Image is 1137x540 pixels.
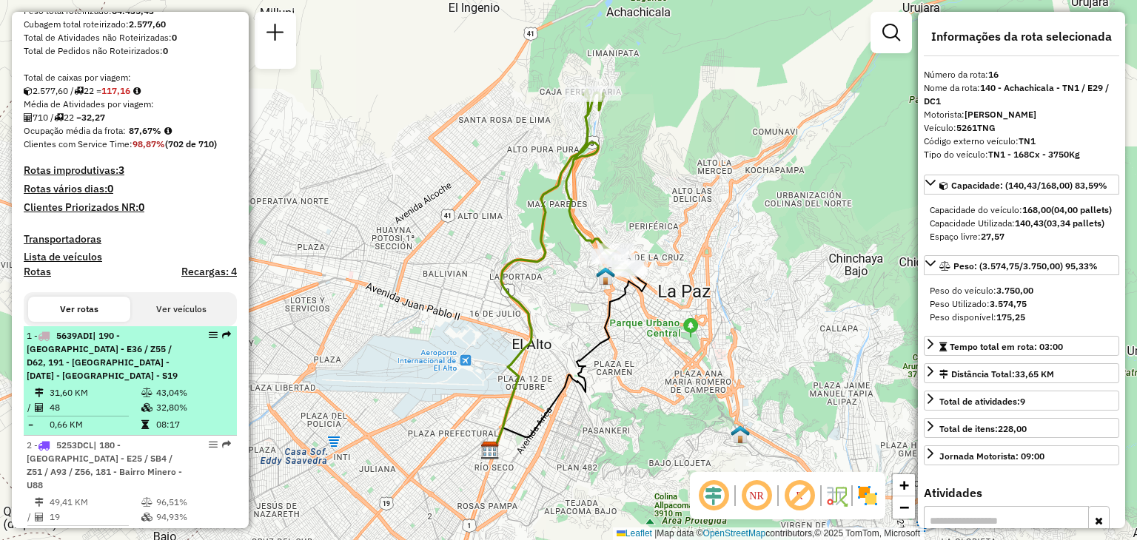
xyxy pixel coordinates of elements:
[617,528,652,539] a: Leaflet
[130,297,232,322] button: Ver veículos
[924,255,1119,275] a: Peso: (3.574,75/3.750,00) 95,33%
[924,418,1119,438] a: Total de itens:228,00
[988,149,1080,160] strong: TN1 - 168Cx - 3750Kg
[49,385,141,400] td: 31,60 KM
[141,513,152,522] i: % de utilização da cubagem
[782,478,817,513] span: Exibir rótulo
[141,498,152,507] i: % de utilização do peso
[924,391,1119,411] a: Total de atividades:9
[163,45,168,56] strong: 0
[155,510,230,524] td: 94,93%
[876,18,906,47] a: Exibir filtros
[24,233,237,246] h4: Transportadoras
[74,87,84,95] i: Total de rotas
[155,400,230,415] td: 32,80%
[24,87,33,95] i: Cubagem total roteirizado
[27,400,34,415] td: /
[24,266,51,278] h4: Rotas
[930,311,1113,324] div: Peso disponível:
[261,18,290,51] a: Nova sessão e pesquisa
[49,510,141,524] td: 19
[27,439,182,490] span: 2 -
[24,31,237,44] div: Total de Atividades não Roteirizadas:
[35,498,44,507] i: Distância Total
[155,495,230,510] td: 96,51%
[54,113,64,122] i: Total de rotas
[24,113,33,122] i: Total de Atividades
[24,125,126,136] span: Ocupação média da frota:
[930,285,1033,296] span: Peso do veículo:
[24,98,237,111] div: Média de Atividades por viagem:
[825,484,848,507] img: Fluxo de ruas
[956,122,996,133] strong: 5261TNG
[27,417,34,432] td: =
[924,148,1119,161] div: Tipo do veículo:
[24,201,237,214] h4: Clientes Priorizados NR:
[990,298,1027,309] strong: 3.574,75
[35,513,44,522] i: Total de Atividades
[899,476,909,494] span: +
[950,341,1063,352] span: Tempo total em rota: 03:00
[1019,135,1036,146] strong: TN1
[924,278,1119,330] div: Peso: (3.574,75/3.750,00) 95,33%
[129,125,161,136] strong: 87,67%
[930,297,1113,311] div: Peso Utilizado:
[924,82,1109,107] strong: 140 - Achachicala - TN1 / E29 / DC1
[893,496,915,519] a: Zoom out
[939,396,1025,407] span: Total de atividades:
[27,439,182,490] span: | 180 - [GEOGRAPHIC_DATA] - E25 / SB4 / Z51 / A93 / Z56, 181 - Bairro Minero - U88
[1015,368,1054,379] span: 33,65 KM
[24,18,237,31] div: Cubagem total roteirizado:
[899,498,909,516] span: −
[924,30,1119,44] h4: Informações da rota selecionada
[924,135,1119,148] div: Código externo veículo:
[924,445,1119,465] a: Jornada Motorista: 09:00
[49,400,141,415] td: 48
[24,44,237,58] div: Total de Pedidos não Roteirizados:
[165,138,217,149] strong: (702 de 710)
[924,81,1119,108] div: Nome da rota:
[996,285,1033,296] strong: 3.750,00
[24,138,133,149] span: Clientes com Service Time:
[930,230,1113,243] div: Espaço livre:
[998,423,1027,434] strong: 228,00
[939,368,1054,381] div: Distância Total:
[924,336,1119,356] a: Tempo total em rota: 03:00
[996,311,1025,323] strong: 175,25
[731,425,750,444] img: UDC - La Paz
[939,422,1027,436] div: Total de itens:
[930,203,1113,217] div: Capacidade do veículo:
[1051,204,1112,215] strong: (04,00 pallets)
[209,440,218,449] em: Opções
[49,495,141,510] td: 49,41 KM
[24,164,237,177] h4: Rotas improdutivas:
[930,217,1113,230] div: Capacidade Utilizada:
[101,85,130,96] strong: 117,16
[24,4,237,18] div: Peso total roteirizado:
[951,180,1107,191] span: Capacidade: (140,43/168,00) 83,59%
[222,440,231,449] em: Rota exportada
[924,121,1119,135] div: Veículo:
[56,439,93,450] span: 5253DCL
[35,403,44,412] i: Total de Atividades
[924,198,1119,249] div: Capacidade: (140,43/168,00) 83,59%
[939,450,1044,463] div: Jornada Motorista: 09:00
[81,112,105,123] strong: 32,27
[1022,204,1051,215] strong: 168,00
[155,417,230,432] td: 08:17
[27,510,34,524] td: /
[141,388,152,397] i: % de utilização do peso
[118,163,124,177] strong: 3
[981,231,1004,242] strong: 27,57
[696,478,731,513] span: Ocultar deslocamento
[703,528,766,539] a: OpenStreetMap
[856,484,879,507] img: Exibir/Ocultar setores
[924,175,1119,195] a: Capacidade: (140,43/168,00) 83,59%
[35,388,44,397] i: Distância Total
[133,87,141,95] i: Meta Caixas/viagem: 192,40 Diferença: -75,24
[164,126,172,135] em: Média calculada utilizando a maior ocupação (%Peso ou %Cubagem) de cada rota da sessão. Rotas cro...
[1044,217,1104,229] strong: (03,34 pallets)
[24,111,237,124] div: 710 / 22 =
[129,18,166,30] strong: 2.577,60
[133,138,165,149] strong: 98,87%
